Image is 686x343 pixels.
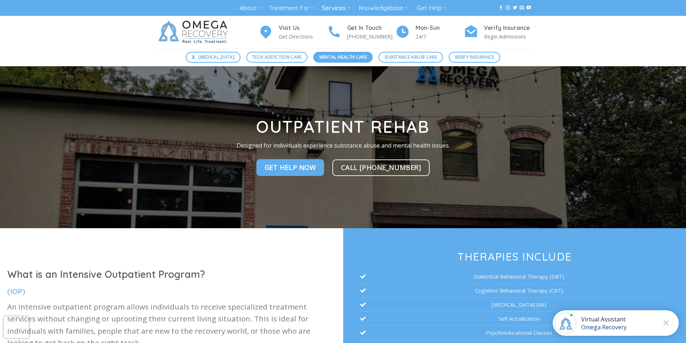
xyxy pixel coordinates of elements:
a: Substance Abuse Care [378,52,443,63]
a: Follow on Instagram [506,5,510,10]
a: Follow on Facebook [499,5,503,10]
a: Get Help NOw [256,159,324,176]
a: Visit Us Get Directions [259,23,327,41]
a: Get In Touch [PHONE_NUMBER] [327,23,395,41]
h4: Visit Us [279,23,327,33]
li: Self Actualization [360,312,669,326]
span: Tech Addiction Care [252,54,302,60]
strong: Outpatient Rehab [256,116,430,137]
p: 24/7 [416,32,464,41]
a: [MEDICAL_DATA] [186,52,241,63]
span: (IOP) [7,287,25,296]
a: Services [322,1,350,15]
a: About [239,1,261,15]
a: Mental Health Care [313,52,373,63]
li: Cognitive Behavioral Therapy (CBT) [360,284,669,298]
h4: Verify Insurance [484,23,532,33]
a: Verify Insurance [449,52,500,63]
a: Get Help [417,1,447,15]
a: Tech Addiction Care [246,52,308,63]
p: [PHONE_NUMBER] [347,32,395,41]
span: Substance Abuse Care [385,54,437,60]
a: Treatment For [269,1,314,15]
span: Get Help NOw [265,162,316,173]
a: Verify Insurance Begin Admissions [464,23,532,41]
span: Call [PHONE_NUMBER] [341,162,421,172]
a: Knowledgebase [359,1,408,15]
img: Omega Recovery [154,16,235,48]
li: Dialectical Behavioral Therapy (DBT) [360,270,669,284]
h1: What is an Intensive Outpatient Program? [7,268,336,281]
h4: Get In Touch [347,23,395,33]
h3: Therapies Include [360,251,669,262]
p: Designed for individuals experience substance abuse and mental health issues. [227,141,460,150]
a: Call [PHONE_NUMBER] [332,159,430,176]
li: [MEDICAL_DATA] (MI) [360,298,669,312]
li: Psychoeducational Classes [360,326,669,340]
h4: Mon-Sun [416,23,464,33]
a: Send us an email [520,5,524,10]
span: Verify Insurance [455,54,494,60]
span: [MEDICAL_DATA] [198,54,234,60]
a: Follow on Twitter [513,5,517,10]
p: Begin Admissions [484,32,532,41]
span: Mental Health Care [319,54,367,60]
p: Get Directions [279,32,327,41]
a: Follow on YouTube [526,5,531,10]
